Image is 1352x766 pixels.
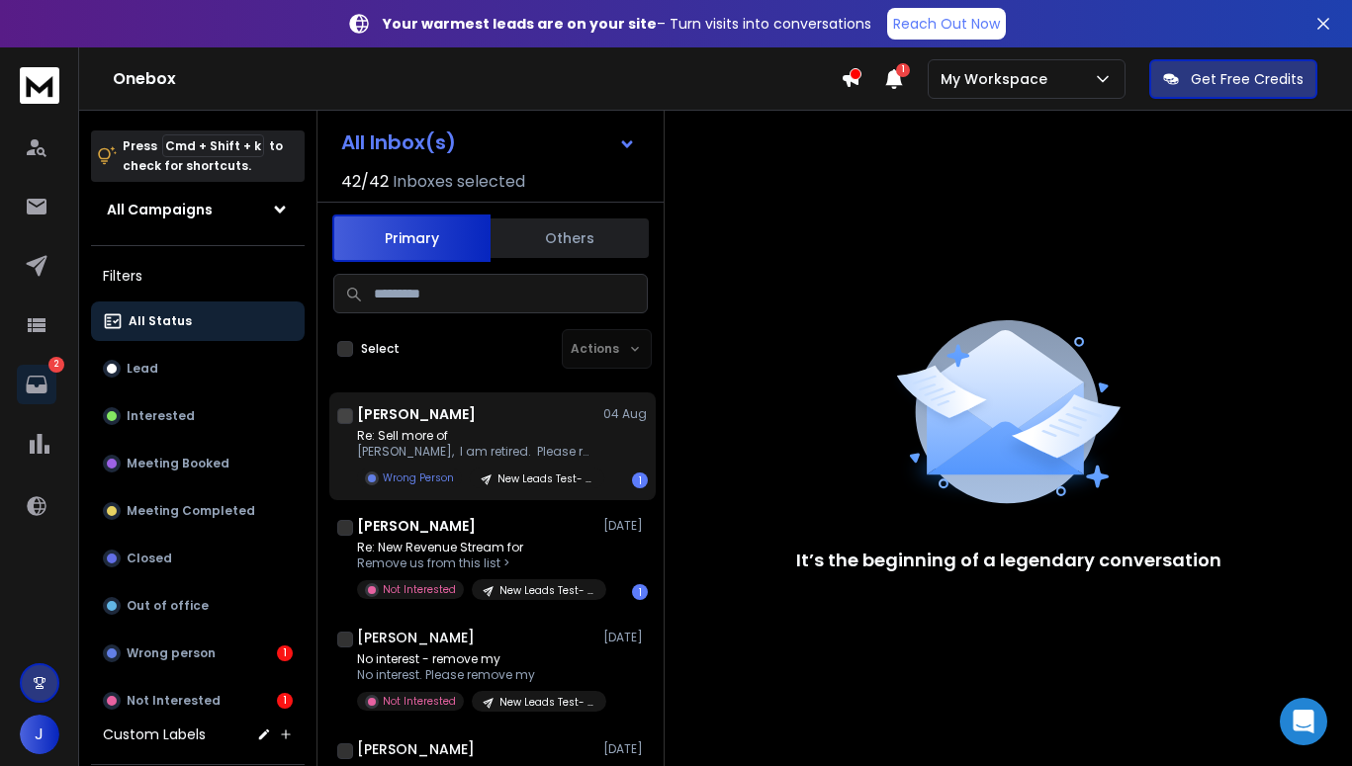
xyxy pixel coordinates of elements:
[127,645,216,661] p: Wrong person
[361,341,400,357] label: Select
[20,715,59,754] button: J
[91,262,305,290] h3: Filters
[341,132,456,152] h1: All Inbox(s)
[499,695,594,710] p: New Leads Test- Restaurants/Bars/Winery
[603,741,648,757] p: [DATE]
[383,14,871,34] p: – Turn visits into conversations
[357,516,476,536] h1: [PERSON_NAME]
[91,681,305,721] button: Not Interested1
[603,630,648,645] p: [DATE]
[491,216,649,260] button: Others
[1191,69,1304,89] p: Get Free Credits
[91,491,305,531] button: Meeting Completed
[357,444,594,460] p: [PERSON_NAME], I am retired. Please remove me
[393,170,525,194] h3: Inboxes selected
[91,349,305,388] button: Lead
[91,301,305,341] button: All Status
[632,472,648,488] div: 1
[603,406,648,422] p: 04 Aug
[127,361,158,377] p: Lead
[127,598,209,614] p: Out of office
[632,584,648,600] div: 1
[603,518,648,534] p: [DATE]
[332,214,491,262] button: Primary
[357,555,594,571] p: Remove us from this list >
[357,404,476,424] h1: [PERSON_NAME]
[127,456,229,471] p: Meeting Booked
[357,540,594,555] p: Re: New Revenue Stream for
[383,694,456,709] p: Not Interested
[127,408,195,424] p: Interested
[893,14,1000,34] p: Reach Out Now
[91,396,305,436] button: Interested
[896,63,910,77] span: 1
[17,365,56,404] a: 2
[497,471,592,486] p: New Leads Test- Restaurants/Bars/Winery
[941,69,1055,89] p: My Workspace
[499,583,594,598] p: New Leads Test- Restaurants/Bars/Winery
[383,470,454,485] p: Wrong Person
[887,8,1006,40] a: Reach Out Now
[91,190,305,229] button: All Campaigns
[127,503,255,519] p: Meeting Completed
[357,739,475,759] h1: [PERSON_NAME]
[383,14,657,34] strong: Your warmest leads are on your site
[341,170,389,194] span: 42 / 42
[91,444,305,483] button: Meeting Booked
[277,645,293,661] div: 1
[129,313,192,329] p: All Status
[48,357,64,373] p: 2
[325,123,652,162] button: All Inbox(s)
[127,551,172,566] p: Closed
[357,667,594,683] p: No interest. Please remove my
[123,136,283,176] p: Press to check for shortcuts.
[1280,698,1327,745] div: Open Intercom Messenger
[91,586,305,626] button: Out of office
[107,200,213,219] h1: All Campaigns
[91,634,305,673] button: Wrong person1
[357,628,475,647] h1: [PERSON_NAME]
[357,651,594,667] p: No interest - remove my
[162,134,264,157] span: Cmd + Shift + k
[91,539,305,578] button: Closed
[113,67,841,91] h1: Onebox
[796,547,1221,574] p: It’s the beginning of a legendary conversation
[357,428,594,444] p: Re: Sell more of
[383,582,456,597] p: Not Interested
[103,724,206,744] h3: Custom Labels
[127,693,221,709] p: Not Interested
[277,693,293,709] div: 1
[20,67,59,104] img: logo
[1149,59,1317,99] button: Get Free Credits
